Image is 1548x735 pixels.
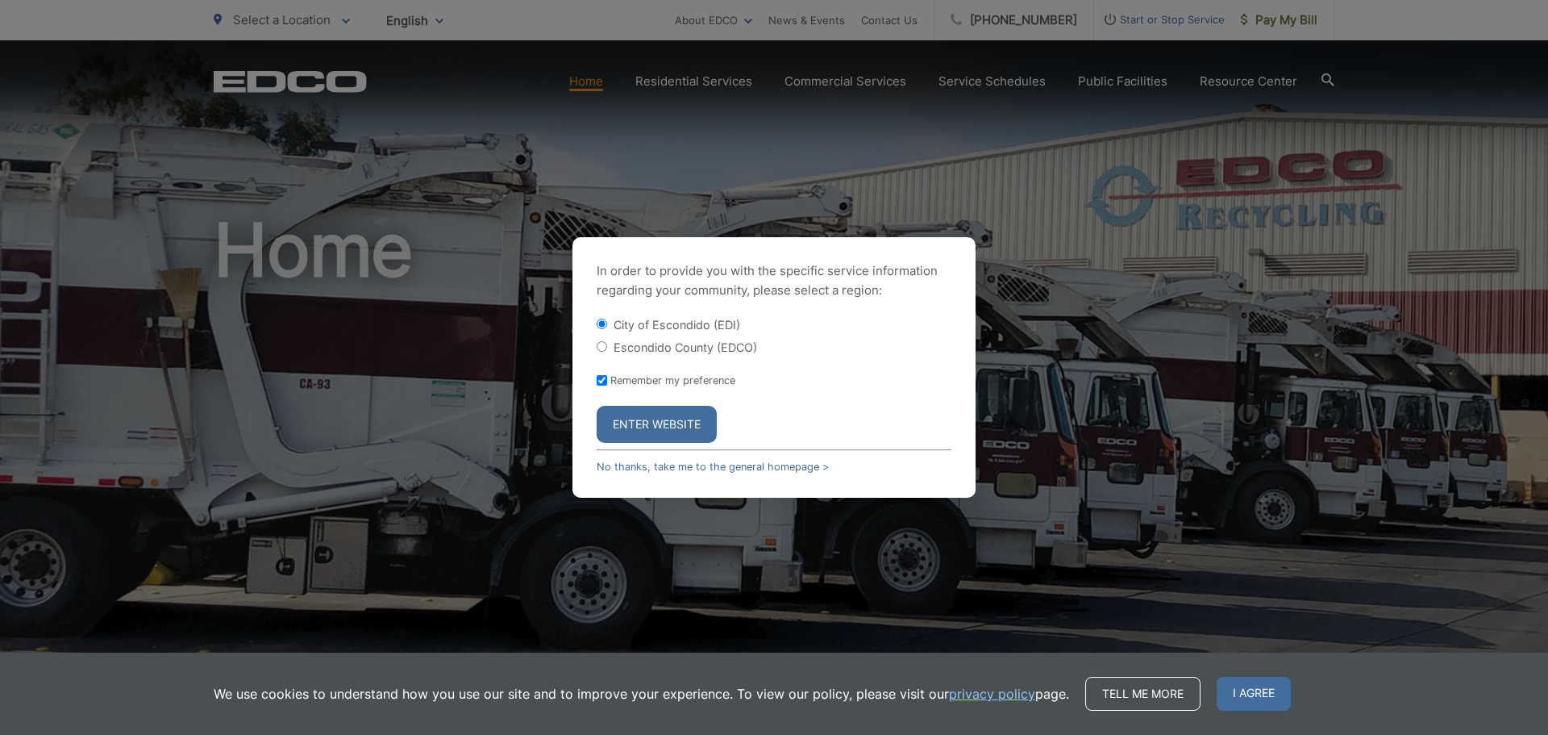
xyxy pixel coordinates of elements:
span: I agree [1217,677,1291,711]
a: privacy policy [949,684,1035,704]
button: Enter Website [597,406,717,443]
label: Escondido County (EDCO) [614,340,757,354]
p: We use cookies to understand how you use our site and to improve your experience. To view our pol... [214,684,1069,704]
a: No thanks, take me to the general homepage > [597,461,829,473]
label: Remember my preference [610,374,735,386]
label: City of Escondido (EDI) [614,318,740,332]
a: Tell me more [1085,677,1201,711]
p: In order to provide you with the specific service information regarding your community, please se... [597,261,951,300]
